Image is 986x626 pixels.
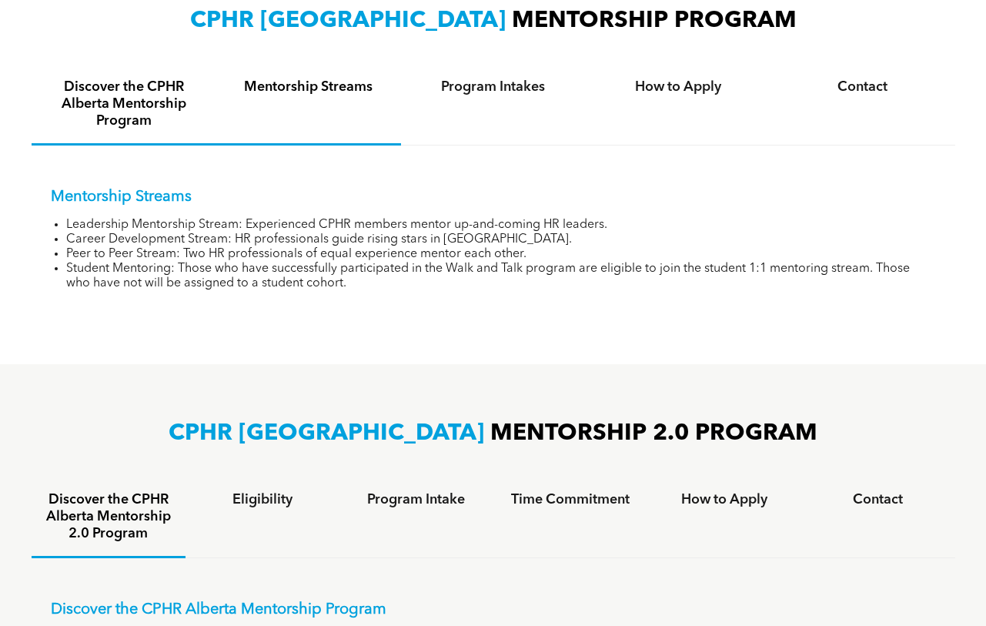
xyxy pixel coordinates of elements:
[490,422,817,445] span: MENTORSHIP 2.0 PROGRAM
[51,601,936,619] p: Discover the CPHR Alberta Mentorship Program
[512,9,797,32] span: MENTORSHIP PROGRAM
[45,79,202,129] h4: Discover the CPHR Alberta Mentorship Program
[45,491,172,542] h4: Discover the CPHR Alberta Mentorship 2.0 Program
[507,491,633,508] h4: Time Commitment
[51,188,936,206] p: Mentorship Streams
[190,9,506,32] span: CPHR [GEOGRAPHIC_DATA]
[784,79,941,95] h4: Contact
[66,218,936,233] li: Leadership Mentorship Stream: Experienced CPHR members mentor up-and-coming HR leaders.
[230,79,387,95] h4: Mentorship Streams
[353,491,480,508] h4: Program Intake
[66,233,936,247] li: Career Development Stream: HR professionals guide rising stars in [GEOGRAPHIC_DATA].
[661,491,787,508] h4: How to Apply
[415,79,572,95] h4: Program Intakes
[66,262,936,291] li: Student Mentoring: Those who have successfully participated in the Walk and Talk program are elig...
[199,491,326,508] h4: Eligibility
[600,79,757,95] h4: How to Apply
[66,247,936,262] li: Peer to Peer Stream: Two HR professionals of equal experience mentor each other.
[169,422,484,445] span: CPHR [GEOGRAPHIC_DATA]
[815,491,941,508] h4: Contact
